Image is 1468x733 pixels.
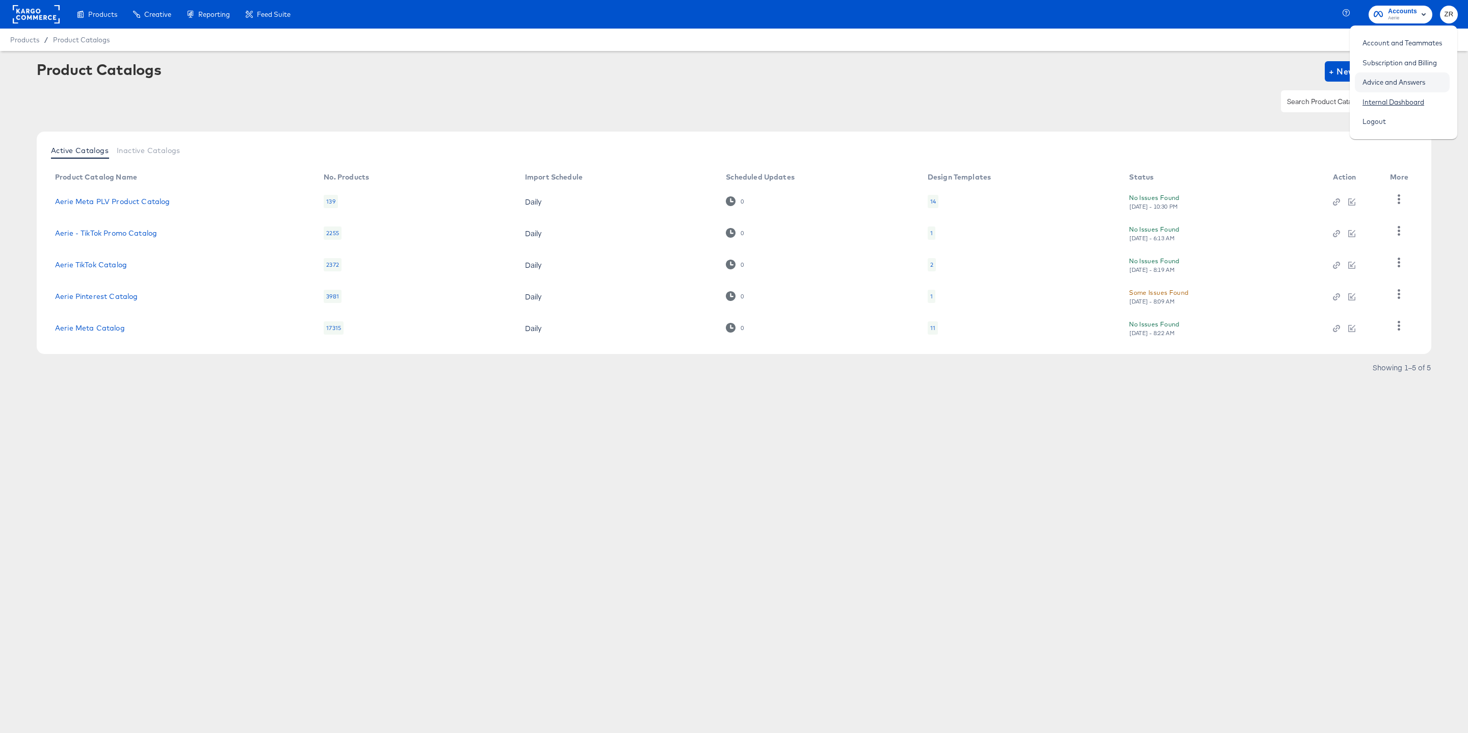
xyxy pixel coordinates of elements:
span: Creative [144,10,171,18]
a: Aerie Pinterest Catalog [55,292,138,300]
div: 0 [726,291,744,301]
div: 0 [726,323,744,333]
div: 0 [740,230,744,237]
td: Daily [517,186,718,217]
div: 0 [740,324,744,332]
div: No. Products [324,173,369,181]
div: 3981 [324,290,342,303]
span: Feed Suite [257,10,291,18]
div: 0 [726,228,744,238]
th: Action [1325,169,1382,186]
span: ZR [1444,9,1454,20]
span: Active Catalogs [51,146,109,155]
div: 1 [930,229,933,237]
a: Aerie - TikTok Promo Catalog [55,229,157,237]
div: Design Templates [928,173,991,181]
div: 2372 [324,258,342,271]
td: Daily [517,217,718,249]
span: Products [88,10,117,18]
div: 0 [740,261,744,268]
input: Search Product Catalogs [1285,96,1394,108]
span: Reporting [198,10,230,18]
div: 11 [928,321,938,335]
div: 2255 [324,226,342,240]
div: 1 [930,292,933,300]
td: Daily [517,312,718,344]
div: Showing 1–5 of 5 [1372,364,1431,371]
div: 0 [726,260,744,269]
a: Product Catalogs [53,36,110,44]
div: 14 [928,195,938,208]
a: Account and Teammates [1355,34,1450,52]
th: Status [1121,169,1325,186]
span: Products [10,36,39,44]
a: Aerie Meta Catalog [55,324,125,332]
div: Product Catalogs [37,61,161,78]
span: / [39,36,53,44]
div: 0 [726,196,744,206]
button: + New Product Catalog [1325,61,1431,82]
td: Daily [517,281,718,312]
span: + New Product Catalog [1329,64,1427,79]
div: 139 [324,195,337,208]
div: Import Schedule [525,173,583,181]
a: Advice and Answers [1355,73,1433,91]
div: Product Catalog Name [55,173,137,181]
div: 1 [928,226,935,240]
div: 1 [928,290,935,303]
a: Aerie TikTok Catalog [55,261,127,269]
div: 2 [930,261,933,269]
a: Subscription and Billing [1355,54,1445,72]
div: 0 [740,198,744,205]
a: Internal Dashboard [1355,93,1432,111]
button: Some Issues Found[DATE] - 8:09 AM [1129,287,1188,305]
div: 11 [930,324,935,332]
th: More [1382,169,1421,186]
div: Some Issues Found [1129,287,1188,298]
div: Scheduled Updates [726,173,795,181]
div: 14 [930,197,936,206]
td: Daily [517,249,718,281]
div: 0 [740,293,744,300]
div: 2 [928,258,936,271]
span: Inactive Catalogs [117,146,180,155]
div: [DATE] - 8:09 AM [1129,298,1175,305]
button: ZR [1440,6,1458,23]
span: Accounts [1388,6,1417,17]
a: Aerie Meta PLV Product Catalog [55,197,170,206]
a: Logout [1355,112,1394,131]
button: AccountsAerie [1369,6,1432,23]
div: 17315 [324,321,344,335]
span: Aerie [1388,14,1417,22]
